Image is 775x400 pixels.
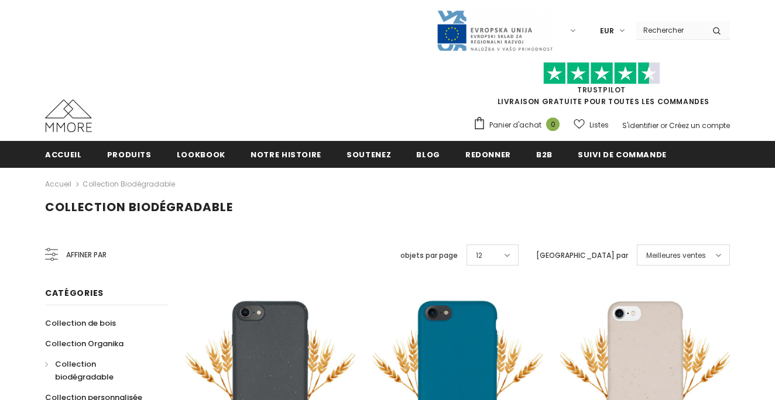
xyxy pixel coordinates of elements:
[416,141,440,167] a: Blog
[45,318,116,329] span: Collection de bois
[600,25,614,37] span: EUR
[622,120,659,130] a: S'identifier
[251,149,321,160] span: Notre histoire
[536,141,553,167] a: B2B
[660,120,667,130] span: or
[473,116,565,134] a: Panier d'achat 0
[45,287,104,299] span: Catégories
[536,250,628,261] label: [GEOGRAPHIC_DATA] par
[465,141,511,167] a: Redonner
[177,141,225,167] a: Lookbook
[543,62,660,85] img: Faites confiance aux étoiles pilotes
[177,149,225,160] span: Lookbook
[400,250,458,261] label: objets par page
[107,149,152,160] span: Produits
[45,199,233,215] span: Collection biodégradable
[45,333,124,354] a: Collection Organika
[107,141,152,167] a: Produits
[45,177,71,191] a: Accueil
[83,179,175,189] a: Collection biodégradable
[347,141,391,167] a: soutenez
[45,313,116,333] a: Collection de bois
[45,338,124,349] span: Collection Organika
[489,119,541,131] span: Panier d'achat
[45,99,92,132] img: Cas MMORE
[646,250,706,261] span: Meilleures ventes
[578,149,667,160] span: Suivi de commande
[45,141,82,167] a: Accueil
[347,149,391,160] span: soutenez
[45,354,155,387] a: Collection biodégradable
[55,358,114,382] span: Collection biodégradable
[465,149,511,160] span: Redonner
[577,85,626,95] a: TrustPilot
[66,249,107,261] span: Affiner par
[436,25,553,35] a: Javni Razpis
[45,149,82,160] span: Accueil
[574,115,609,135] a: Listes
[589,119,609,131] span: Listes
[476,250,482,261] span: 12
[473,67,730,106] span: LIVRAISON GRATUITE POUR TOUTES LES COMMANDES
[636,22,704,39] input: Search Site
[416,149,440,160] span: Blog
[578,141,667,167] a: Suivi de commande
[536,149,553,160] span: B2B
[669,120,730,130] a: Créez un compte
[251,141,321,167] a: Notre histoire
[436,9,553,52] img: Javni Razpis
[546,118,560,131] span: 0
